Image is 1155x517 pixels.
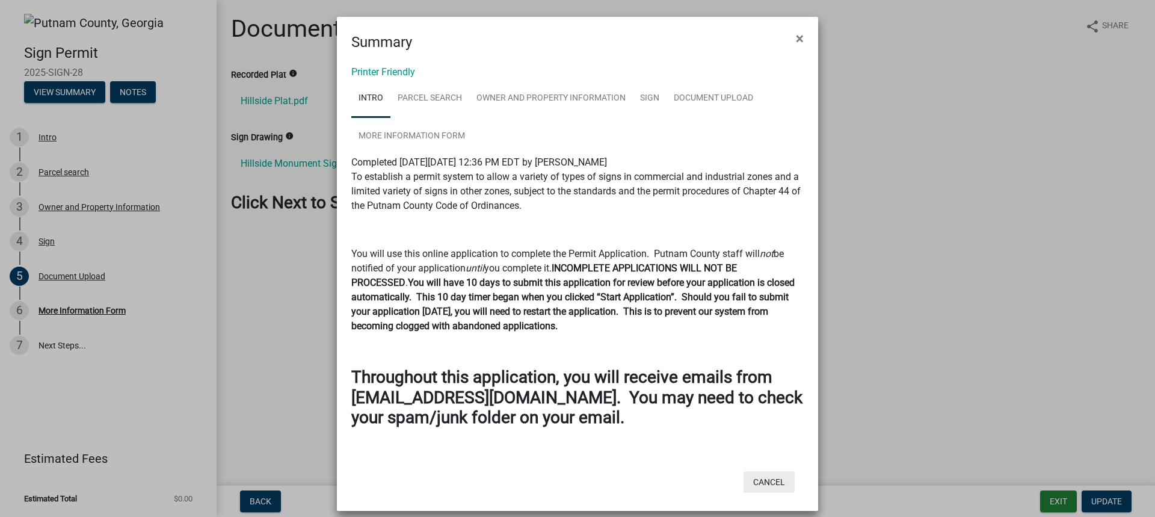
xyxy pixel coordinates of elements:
h4: Summary [351,31,412,53]
i: not [760,248,774,259]
a: Printer Friendly [351,66,415,78]
a: More Information Form [351,117,472,156]
a: Sign [633,79,667,118]
button: Cancel [744,471,795,493]
span: Completed [DATE][DATE] 12:36 PM EDT by [PERSON_NAME] [351,156,607,168]
strong: Throughout this application, you will receive emails from [EMAIL_ADDRESS][DOMAIN_NAME]. You may n... [351,367,802,427]
a: Owner and Property Information [469,79,633,118]
a: Document Upload [667,79,760,118]
i: until [466,262,484,274]
p: You will use this online application to complete the Permit Application. Putnam County staff will... [351,247,804,333]
p: To establish a permit system to allow a variety of types of signs in commercial and industrial zo... [351,170,804,213]
button: Close [786,22,813,55]
a: Parcel search [390,79,469,118]
a: Intro [351,79,390,118]
strong: You will have 10 days to submit this application for review before your application is closed aut... [351,277,795,332]
span: × [796,30,804,47]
